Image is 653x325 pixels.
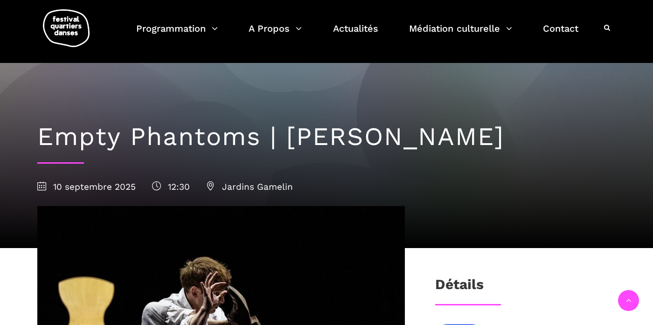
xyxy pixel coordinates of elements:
[333,21,378,48] a: Actualités
[249,21,302,48] a: A Propos
[136,21,218,48] a: Programmation
[152,181,190,192] span: 12:30
[37,181,136,192] span: 10 septembre 2025
[435,276,484,299] h3: Détails
[37,122,616,152] h1: Empty Phantoms | [PERSON_NAME]
[543,21,578,48] a: Contact
[206,181,293,192] span: Jardins Gamelin
[43,9,90,47] img: logo-fqd-med
[409,21,512,48] a: Médiation culturelle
